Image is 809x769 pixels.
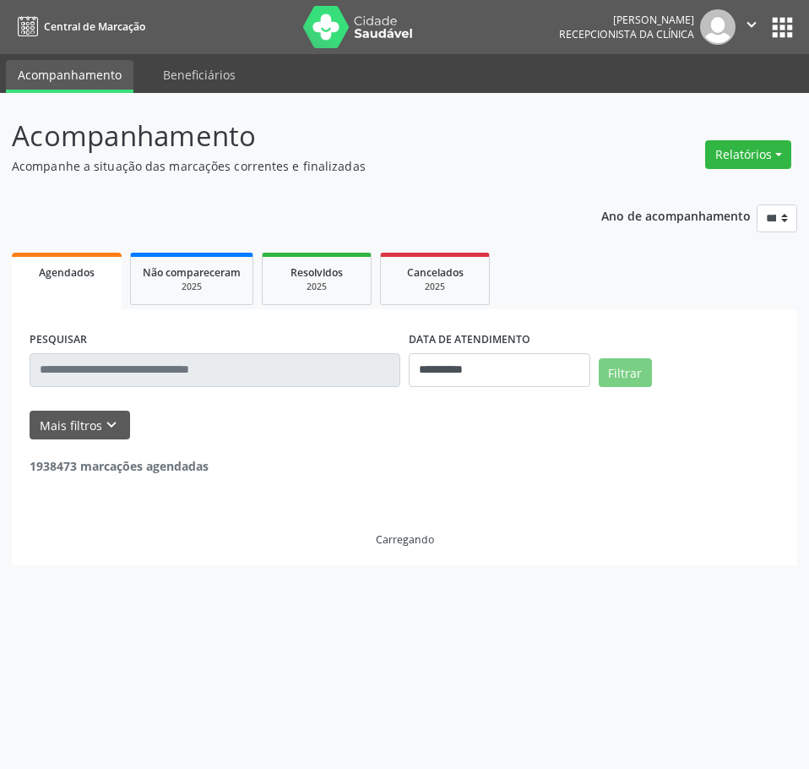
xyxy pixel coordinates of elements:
[290,265,343,280] span: Resolvidos
[393,281,477,293] div: 2025
[274,281,359,293] div: 2025
[143,265,241,280] span: Não compareceram
[700,9,736,45] img: img
[407,265,464,280] span: Cancelados
[599,358,652,387] button: Filtrar
[742,15,761,34] i: 
[30,327,87,353] label: PESQUISAR
[705,140,791,169] button: Relatórios
[736,9,768,45] button: 
[151,60,247,90] a: Beneficiários
[30,458,209,474] strong: 1938473 marcações agendadas
[559,13,694,27] div: [PERSON_NAME]
[12,13,145,41] a: Central de Marcação
[30,411,130,440] button: Mais filtroskeyboard_arrow_down
[39,265,95,280] span: Agendados
[102,416,121,434] i: keyboard_arrow_down
[6,60,133,93] a: Acompanhamento
[601,205,751,226] p: Ano de acompanhamento
[12,115,562,157] p: Acompanhamento
[559,27,694,41] span: Recepcionista da clínica
[44,19,145,34] span: Central de Marcação
[768,13,797,42] button: apps
[12,157,562,175] p: Acompanhe a situação das marcações correntes e finalizadas
[143,281,241,293] div: 2025
[409,327,530,353] label: DATA DE ATENDIMENTO
[376,532,434,547] div: Carregando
